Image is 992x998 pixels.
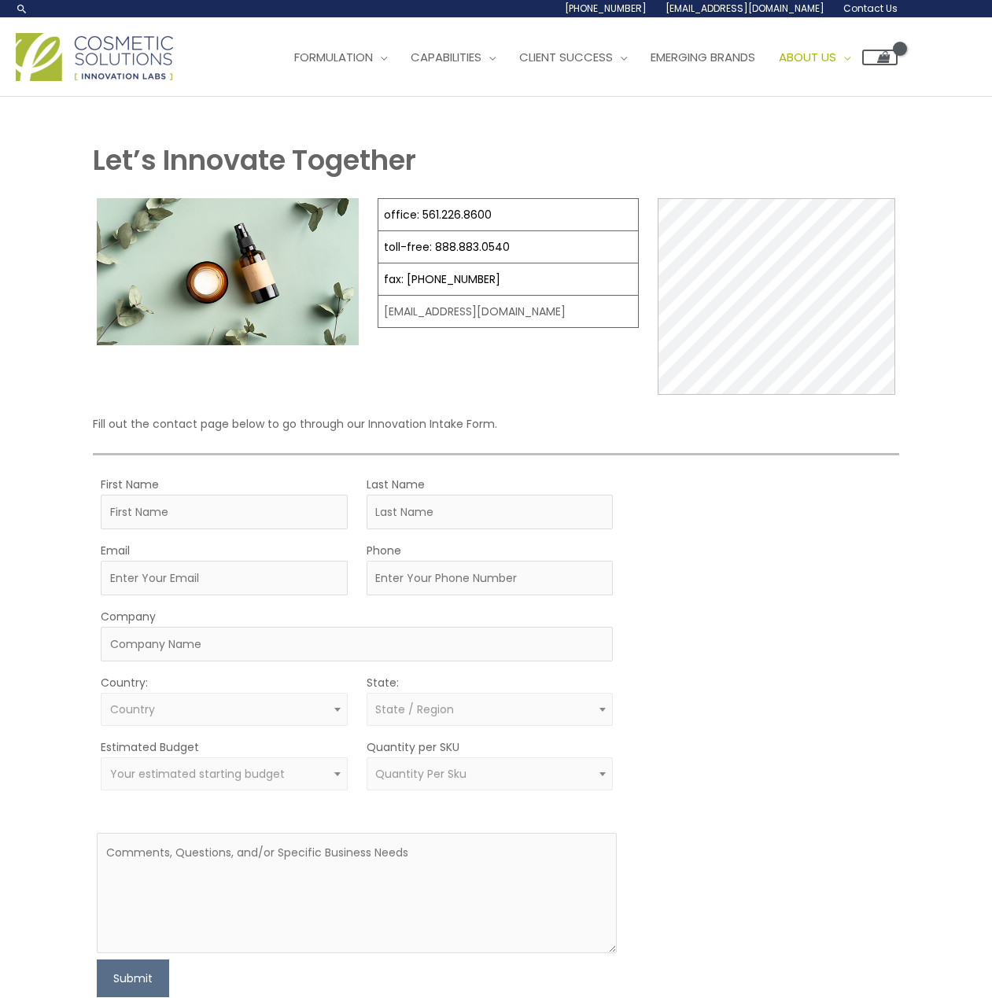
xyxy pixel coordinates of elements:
[384,239,510,255] a: toll-free: 888.883.0540
[101,495,347,529] input: First Name
[843,2,898,15] span: Contact Us
[93,141,416,179] strong: Let’s Innovate Together
[101,672,148,693] label: Country:
[375,702,454,717] span: State / Region
[565,2,647,15] span: [PHONE_NUMBER]
[367,561,613,595] input: Enter Your Phone Number
[101,606,156,627] label: Company
[519,49,613,65] span: Client Success
[367,495,613,529] input: Last Name
[367,474,425,495] label: Last Name
[639,34,767,81] a: Emerging Brands
[367,672,399,693] label: State:
[16,33,173,81] img: Cosmetic Solutions Logo
[282,34,399,81] a: Formulation
[767,34,862,81] a: About Us
[101,737,199,757] label: Estimated Budget
[375,766,466,782] span: Quantity Per Sku
[110,766,285,782] span: Your estimated starting budget
[666,2,824,15] span: [EMAIL_ADDRESS][DOMAIN_NAME]
[16,2,28,15] a: Search icon link
[271,34,898,81] nav: Site Navigation
[507,34,639,81] a: Client Success
[411,49,481,65] span: Capabilities
[110,702,155,717] span: Country
[384,271,500,287] a: fax: [PHONE_NUMBER]
[399,34,507,81] a: Capabilities
[862,50,898,65] a: View Shopping Cart, empty
[367,737,459,757] label: Quantity per SKU
[101,540,130,561] label: Email
[367,540,401,561] label: Phone
[101,561,347,595] input: Enter Your Email
[384,207,492,223] a: office: 561.226.8600
[378,296,638,328] td: [EMAIL_ADDRESS][DOMAIN_NAME]
[93,414,898,434] p: Fill out the contact page below to go through our Innovation Intake Form.
[779,49,836,65] span: About Us
[97,959,169,997] button: Submit
[294,49,373,65] span: Formulation
[101,627,612,661] input: Company Name
[101,474,159,495] label: First Name
[97,198,358,345] img: Contact page image for private label skincare manufacturer Cosmetic solutions shows a skin care b...
[651,49,755,65] span: Emerging Brands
